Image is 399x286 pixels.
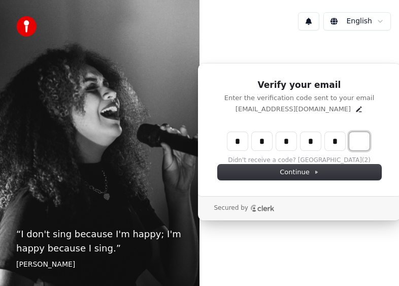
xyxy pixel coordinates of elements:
[280,168,318,177] span: Continue
[227,132,248,150] input: Enter verification code. Digit 1
[16,16,37,37] img: youka
[225,130,372,152] div: Verification code input
[355,105,363,113] button: Edit
[218,93,381,103] p: Enter the verification code sent to your email
[250,205,275,212] a: Clerk logo
[16,260,183,270] footer: [PERSON_NAME]
[16,227,183,256] p: “ I don't sing because I'm happy; I'm happy because I sing. ”
[252,132,272,150] input: Digit 2
[349,132,370,150] input: Digit 6
[276,132,296,150] input: Digit 3
[301,132,321,150] input: Digit 4
[325,132,345,150] input: Digit 5
[214,204,248,212] p: Secured by
[218,79,381,91] h1: Verify your email
[218,165,381,180] button: Continue
[236,105,351,114] p: [EMAIL_ADDRESS][DOMAIN_NAME]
